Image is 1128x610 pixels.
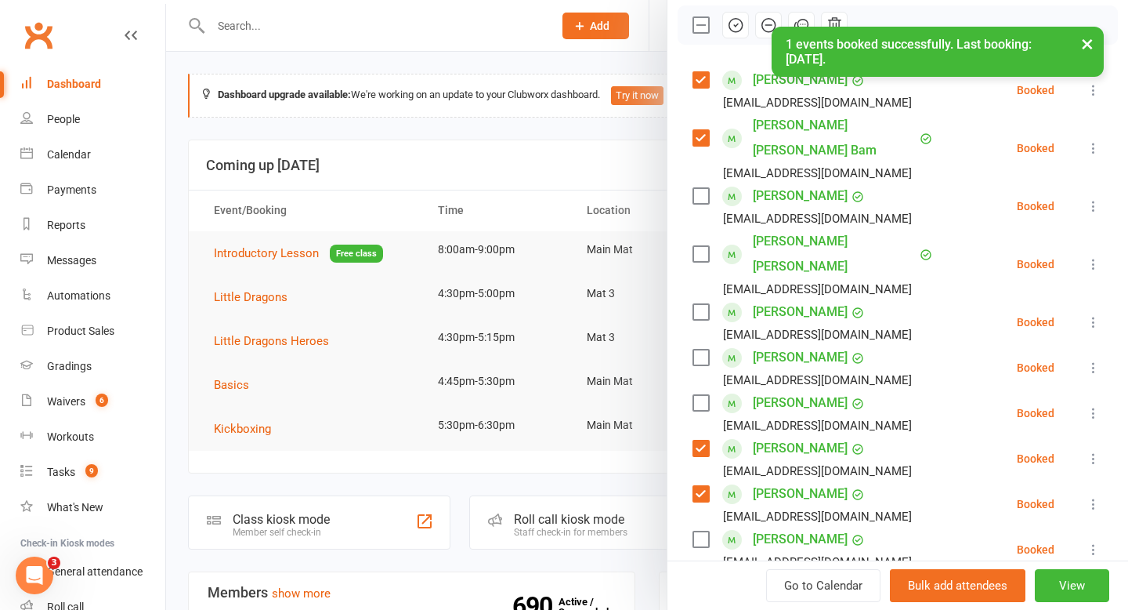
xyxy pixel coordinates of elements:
div: Booked [1017,201,1054,212]
a: [PERSON_NAME] [753,436,848,461]
div: Booked [1017,85,1054,96]
a: General attendance kiosk mode [20,554,165,590]
a: Product Sales [20,314,165,349]
div: [EMAIL_ADDRESS][DOMAIN_NAME] [723,370,912,390]
a: [PERSON_NAME] [753,300,848,325]
div: Reports [47,219,85,231]
div: [EMAIL_ADDRESS][DOMAIN_NAME] [723,279,912,300]
div: Dashboard [47,78,101,90]
span: 3 [48,557,60,569]
a: Workouts [20,419,165,455]
a: Tasks 9 [20,455,165,490]
div: Gradings [47,360,92,372]
div: Booked [1017,259,1054,270]
div: General attendance [47,565,143,578]
div: [EMAIL_ADDRESS][DOMAIN_NAME] [723,507,912,527]
span: 6 [96,394,108,407]
div: Booked [1017,317,1054,328]
a: Gradings [20,349,165,384]
div: Calendar [47,148,91,161]
div: Booked [1017,499,1054,510]
button: Bulk add attendees [890,569,1025,602]
div: Payments [47,183,96,196]
div: Waivers [47,395,85,408]
a: Go to Calendar [766,569,880,602]
a: Messages [20,243,165,278]
a: Dashboard [20,67,165,102]
a: [PERSON_NAME] [753,390,848,416]
div: Workouts [47,430,94,443]
span: 9 [85,464,98,477]
a: Waivers 6 [20,384,165,419]
div: 1 events booked successfully. Last booking: [DATE]. [772,27,1104,77]
div: [EMAIL_ADDRESS][DOMAIN_NAME] [723,93,912,113]
a: Reports [20,208,165,243]
a: [PERSON_NAME] [753,345,848,370]
div: [EMAIL_ADDRESS][DOMAIN_NAME] [723,416,912,436]
div: People [47,113,80,125]
div: Messages [47,254,96,267]
div: Booked [1017,544,1054,555]
div: [EMAIL_ADDRESS][DOMAIN_NAME] [723,461,912,481]
a: [PERSON_NAME] [753,527,848,552]
a: [PERSON_NAME] [753,481,848,507]
div: Booked [1017,143,1054,154]
button: × [1073,27,1101,60]
div: Booked [1017,408,1054,419]
div: [EMAIL_ADDRESS][DOMAIN_NAME] [723,209,912,229]
div: Booked [1017,453,1054,464]
a: What's New [20,490,165,525]
div: Automations [47,289,110,302]
a: People [20,102,165,137]
div: [EMAIL_ADDRESS][DOMAIN_NAME] [723,325,912,345]
div: What's New [47,501,103,514]
iframe: Intercom live chat [16,557,53,594]
div: Tasks [47,466,75,478]
a: [PERSON_NAME] [753,183,848,209]
div: Booked [1017,362,1054,373]
div: [EMAIL_ADDRESS][DOMAIN_NAME] [723,163,912,183]
a: Clubworx [19,16,58,55]
a: [PERSON_NAME] [PERSON_NAME] Bam [753,113,916,163]
a: Calendar [20,137,165,172]
div: [EMAIL_ADDRESS][DOMAIN_NAME] [723,552,912,572]
a: Automations [20,278,165,314]
button: View [1035,569,1109,602]
div: Product Sales [47,325,114,337]
a: Payments [20,172,165,208]
a: [PERSON_NAME] [PERSON_NAME] [753,229,916,279]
